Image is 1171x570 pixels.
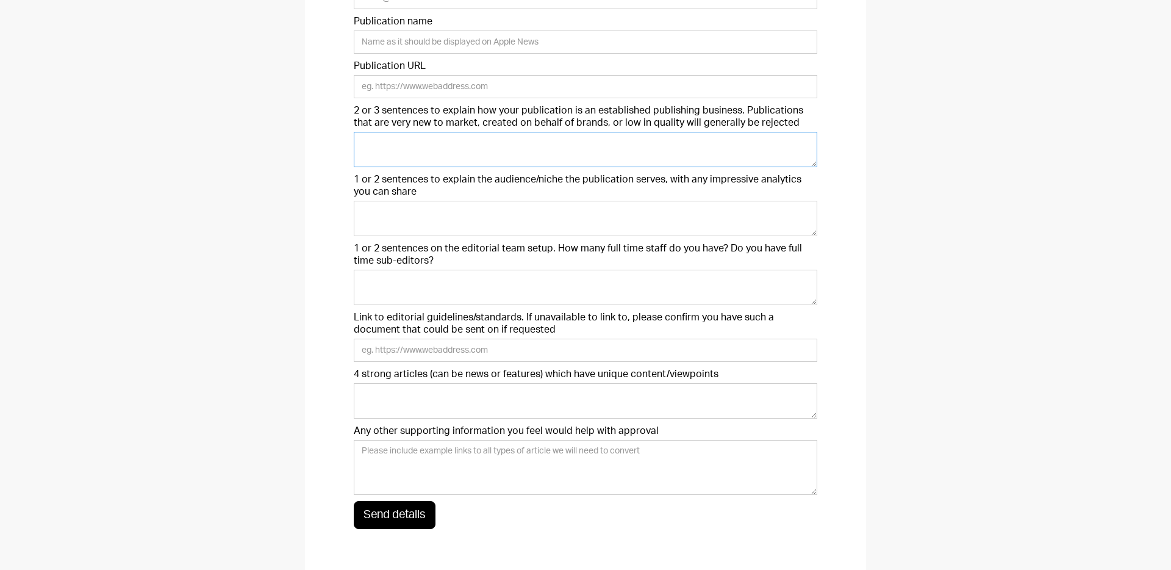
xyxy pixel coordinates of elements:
label: Publication name [354,15,817,27]
label: Any other supporting information you feel would help with approval [354,425,817,437]
label: 1 or 2 sentences on the editorial team setup. How many full time staff do you have? Do you have f... [354,242,817,267]
input: Send details [354,501,435,529]
label: Link to editorial guidelines/standards. If unavailable to link to, please confirm you have such a... [354,311,817,336]
input: eg. https://www.webaddress.com [354,339,817,362]
label: 2 or 3 sentences to explain how your publication is an established publishing business. Publicati... [354,104,817,129]
input: Name as it should be displayed on Apple News [354,31,817,54]
label: 4 strong articles (can be news or features) which have unique content/viewpoints [354,368,817,380]
label: Publication URL [354,60,817,72]
label: 1 or 2 sentences to explain the audience/niche the publication serves, with any impressive analyt... [354,173,817,198]
input: eg. https://www.webaddress.com [354,75,817,98]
